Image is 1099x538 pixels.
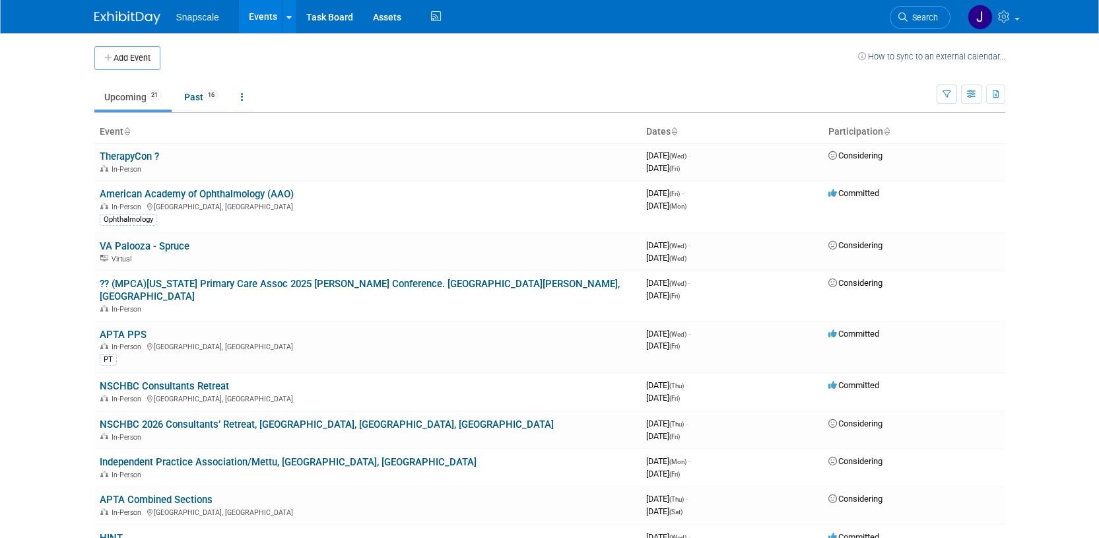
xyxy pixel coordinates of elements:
[883,126,890,137] a: Sort by Participation Type
[828,380,879,390] span: Committed
[669,433,680,440] span: (Fri)
[112,305,145,314] span: In-Person
[100,419,554,430] a: NSCHBC 2026 Consultants’ Retreat, [GEOGRAPHIC_DATA], [GEOGRAPHIC_DATA], [GEOGRAPHIC_DATA]
[646,341,680,351] span: [DATE]
[669,382,684,389] span: (Thu)
[646,253,686,263] span: [DATE]
[646,506,683,516] span: [DATE]
[686,419,688,428] span: -
[688,278,690,288] span: -
[682,188,684,198] span: -
[646,188,684,198] span: [DATE]
[646,201,686,211] span: [DATE]
[100,393,636,403] div: [GEOGRAPHIC_DATA], [GEOGRAPHIC_DATA]
[94,84,172,110] a: Upcoming21
[646,163,680,173] span: [DATE]
[100,341,636,351] div: [GEOGRAPHIC_DATA], [GEOGRAPHIC_DATA]
[100,494,213,506] a: APTA Combined Sections
[890,6,950,29] a: Search
[828,456,883,466] span: Considering
[828,329,879,339] span: Committed
[112,471,145,479] span: In-Person
[646,151,690,160] span: [DATE]
[828,494,883,504] span: Considering
[669,331,686,338] span: (Wed)
[669,190,680,197] span: (Fri)
[100,456,477,468] a: Independent Practice Association/Mettu, [GEOGRAPHIC_DATA], [GEOGRAPHIC_DATA]
[669,343,680,350] span: (Fri)
[100,240,189,252] a: VA Palooza - Spruce
[100,203,108,209] img: In-Person Event
[669,165,680,172] span: (Fri)
[100,188,294,200] a: American Academy of Ophthalmology (AAO)
[147,90,162,100] span: 21
[204,90,218,100] span: 16
[669,471,680,478] span: (Fri)
[669,508,683,516] span: (Sat)
[100,354,117,366] div: PT
[646,419,688,428] span: [DATE]
[828,419,883,428] span: Considering
[669,458,686,465] span: (Mon)
[176,12,219,22] span: Snapscale
[686,380,688,390] span: -
[100,214,157,226] div: Ophthalmology
[669,255,686,262] span: (Wed)
[669,280,686,287] span: (Wed)
[100,255,108,261] img: Virtual Event
[646,290,680,300] span: [DATE]
[669,292,680,300] span: (Fri)
[100,305,108,312] img: In-Person Event
[646,494,688,504] span: [DATE]
[100,201,636,211] div: [GEOGRAPHIC_DATA], [GEOGRAPHIC_DATA]
[828,151,883,160] span: Considering
[100,151,159,162] a: TherapyCon ?
[112,255,135,263] span: Virtual
[100,433,108,440] img: In-Person Event
[669,152,686,160] span: (Wed)
[669,203,686,210] span: (Mon)
[669,496,684,503] span: (Thu)
[100,329,147,341] a: APTA PPS
[688,456,690,466] span: -
[968,5,993,30] img: Jennifer Benedict
[669,420,684,428] span: (Thu)
[908,13,938,22] span: Search
[646,329,690,339] span: [DATE]
[646,278,690,288] span: [DATE]
[100,343,108,349] img: In-Person Event
[174,84,228,110] a: Past16
[100,278,620,302] a: ?? (MPCA)[US_STATE] Primary Care Assoc 2025 [PERSON_NAME] Conference. [GEOGRAPHIC_DATA][PERSON_NA...
[828,278,883,288] span: Considering
[112,395,145,403] span: In-Person
[100,395,108,401] img: In-Person Event
[828,240,883,250] span: Considering
[688,240,690,250] span: -
[686,494,688,504] span: -
[688,151,690,160] span: -
[94,11,160,24] img: ExhibitDay
[823,121,1005,143] th: Participation
[646,456,690,466] span: [DATE]
[94,46,160,70] button: Add Event
[646,469,680,479] span: [DATE]
[112,508,145,517] span: In-Person
[112,433,145,442] span: In-Person
[646,380,688,390] span: [DATE]
[100,471,108,477] img: In-Person Event
[100,506,636,517] div: [GEOGRAPHIC_DATA], [GEOGRAPHIC_DATA]
[688,329,690,339] span: -
[112,165,145,174] span: In-Person
[100,165,108,172] img: In-Person Event
[646,393,680,403] span: [DATE]
[669,242,686,250] span: (Wed)
[100,508,108,515] img: In-Person Event
[94,121,641,143] th: Event
[646,240,690,250] span: [DATE]
[123,126,130,137] a: Sort by Event Name
[858,51,1005,61] a: How to sync to an external calendar...
[641,121,823,143] th: Dates
[669,395,680,402] span: (Fri)
[671,126,677,137] a: Sort by Start Date
[100,380,229,392] a: NSCHBC Consultants Retreat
